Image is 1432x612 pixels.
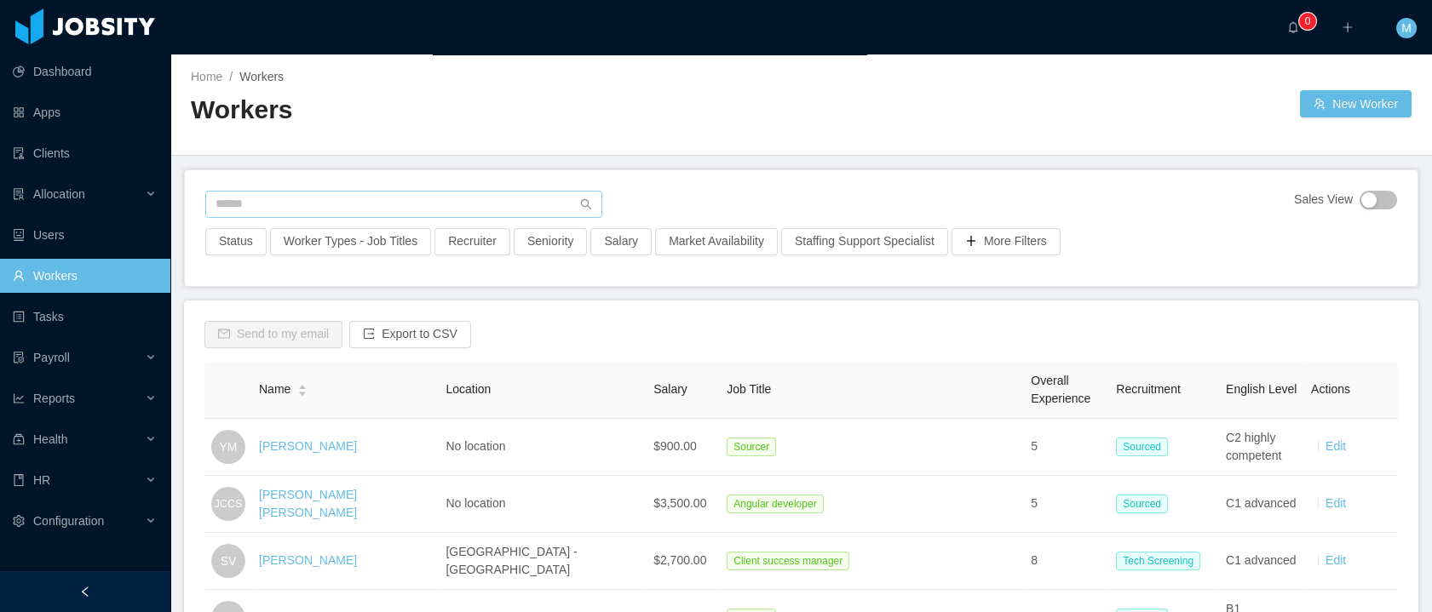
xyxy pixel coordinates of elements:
[1219,476,1304,533] td: C1 advanced
[205,228,267,255] button: Status
[1116,552,1200,570] span: Tech Screening
[653,382,687,396] span: Salary
[239,70,284,83] span: Workers
[514,228,587,255] button: Seniority
[297,382,308,394] div: Sort
[1219,419,1304,476] td: C2 highly competent
[33,187,85,201] span: Allocation
[191,70,222,83] a: Home
[13,259,157,293] a: icon: userWorkers
[439,419,647,476] td: No location
[1024,476,1109,533] td: 5
[1024,419,1109,476] td: 5
[191,93,802,128] h2: Workers
[1116,382,1180,396] span: Recruitment
[298,383,308,388] i: icon: caret-up
[727,552,849,570] span: Client success manager
[33,432,67,446] span: Health
[13,433,25,445] i: icon: medicine-box
[259,380,290,398] span: Name
[33,392,75,405] span: Reports
[1116,438,1168,456] span: Sourced
[33,473,50,487] span: HR
[1294,191,1353,209] span: Sales View
[13,392,25,404] i: icon: line-chart
[270,228,431,255] button: Worker Types - Job Titles
[215,489,243,519] span: JCCS
[13,95,157,129] a: icon: appstoreApps
[13,54,157,89] a: icon: pie-chartDashboard
[1031,374,1090,405] span: Overall Experience
[1219,533,1304,590] td: C1 advanced
[33,351,70,364] span: Payroll
[1116,495,1168,513] span: Sourced
[229,70,233,83] span: /
[1401,18,1412,38] span: M
[13,136,157,170] a: icon: auditClients
[1299,13,1316,30] sup: 0
[221,544,237,578] span: SV
[1342,21,1354,33] i: icon: plus
[446,382,491,396] span: Location
[259,553,357,567] a: [PERSON_NAME]
[1226,382,1297,396] span: English Level
[781,228,948,255] button: Staffing Support Specialist
[1116,439,1175,453] a: Sourced
[590,228,652,255] button: Salary
[1116,496,1175,510] a: Sourced
[1300,90,1412,117] button: icon: usergroup-addNew Worker
[580,198,592,210] i: icon: search
[259,439,357,453] a: [PERSON_NAME]
[13,218,157,252] a: icon: robotUsers
[13,352,25,363] i: icon: file-protect
[1326,496,1346,510] a: Edit
[653,553,706,567] span: $2,700.00
[439,476,647,533] td: No location
[259,488,357,519] a: [PERSON_NAME] [PERSON_NAME]
[653,439,697,453] span: $900.00
[13,474,25,486] i: icon: book
[1326,439,1346,453] a: Edit
[1326,553,1346,567] a: Edit
[1311,382,1350,396] span: Actions
[653,496,706,510] span: $3,500.00
[1287,21,1299,33] i: icon: bell
[439,533,647,590] td: [GEOGRAPHIC_DATA] - [GEOGRAPHIC_DATA]
[727,495,823,513] span: Angular developer
[220,430,238,464] span: YM
[298,389,308,394] i: icon: caret-down
[727,438,776,456] span: Sourcer
[13,188,25,200] i: icon: solution
[13,300,157,334] a: icon: profileTasks
[1116,553,1207,567] a: Tech Screening
[349,321,471,348] button: icon: exportExport to CSV
[434,228,510,255] button: Recruiter
[727,382,771,396] span: Job Title
[655,228,778,255] button: Market Availability
[952,228,1061,255] button: icon: plusMore Filters
[33,514,104,528] span: Configuration
[13,515,25,527] i: icon: setting
[1024,533,1109,590] td: 8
